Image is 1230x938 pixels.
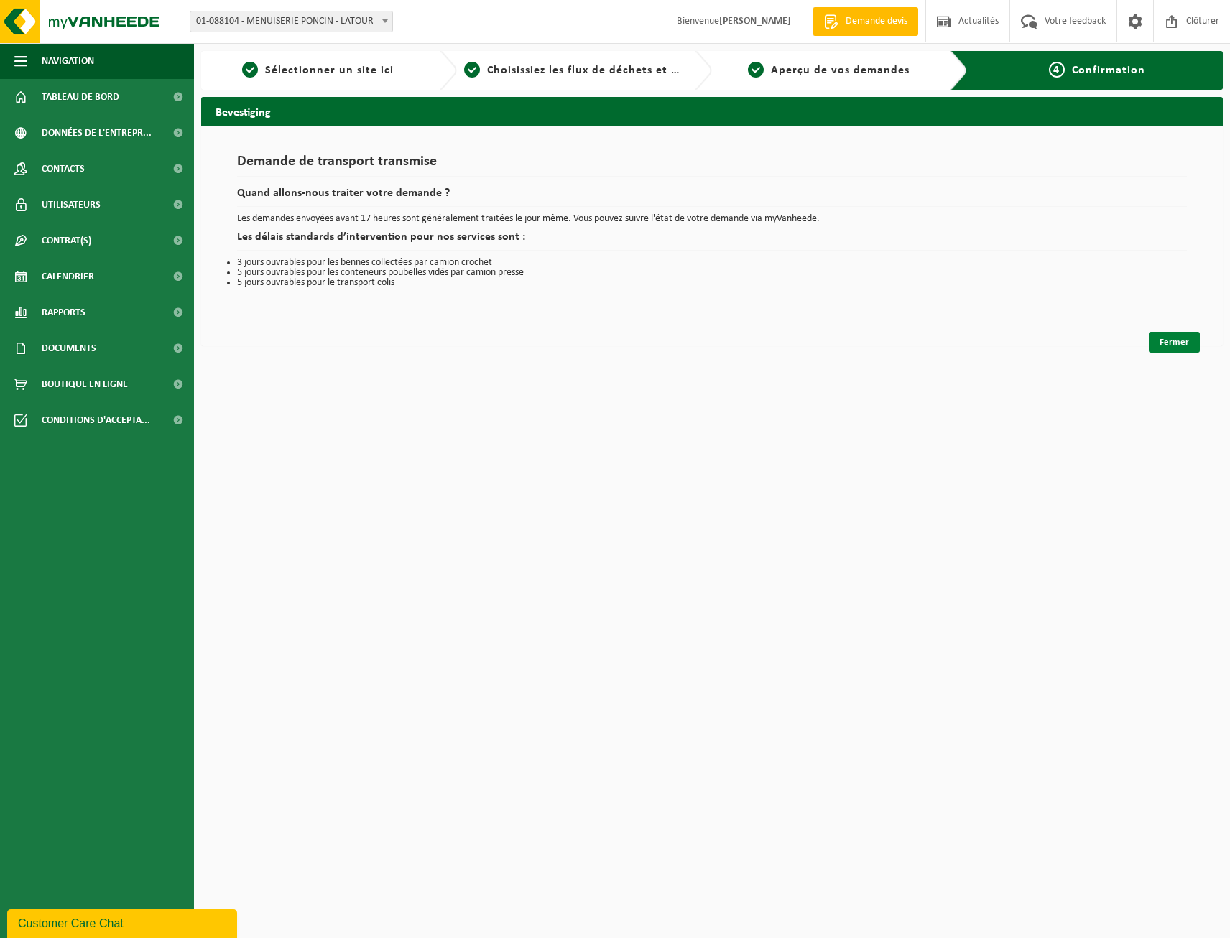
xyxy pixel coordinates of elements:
span: Demande devis [842,14,911,29]
h2: Bevestiging [201,97,1223,125]
span: Tableau de bord [42,79,119,115]
span: 3 [748,62,764,78]
span: Navigation [42,43,94,79]
a: Demande devis [813,7,918,36]
span: Choisissiez les flux de déchets et récipients [487,65,726,76]
span: 01-088104 - MENUISERIE PONCIN - LATOUR [190,11,392,32]
span: Aperçu de vos demandes [771,65,910,76]
span: Données de l'entrepr... [42,115,152,151]
iframe: chat widget [7,906,240,938]
li: 5 jours ouvrables pour les conteneurs poubelles vidés par camion presse [237,268,1187,278]
p: Les demandes envoyées avant 17 heures sont généralement traitées le jour même. Vous pouvez suivre... [237,214,1187,224]
span: Rapports [42,294,85,330]
strong: [PERSON_NAME] [719,16,791,27]
span: 01-088104 - MENUISERIE PONCIN - LATOUR [190,11,393,32]
span: 4 [1049,62,1065,78]
a: 2Choisissiez les flux de déchets et récipients [464,62,684,79]
span: 1 [242,62,258,78]
a: 1Sélectionner un site ici [208,62,428,79]
a: Fermer [1149,332,1200,353]
h2: Les délais standards d’intervention pour nos services sont : [237,231,1187,251]
h2: Quand allons-nous traiter votre demande ? [237,187,1187,207]
span: Sélectionner un site ici [265,65,394,76]
span: Conditions d'accepta... [42,402,150,438]
h1: Demande de transport transmise [237,154,1187,177]
span: Contrat(s) [42,223,91,259]
span: Calendrier [42,259,94,294]
span: Boutique en ligne [42,366,128,402]
span: Utilisateurs [42,187,101,223]
span: Confirmation [1072,65,1145,76]
li: 5 jours ouvrables pour le transport colis [237,278,1187,288]
li: 3 jours ouvrables pour les bennes collectées par camion crochet [237,258,1187,268]
span: Contacts [42,151,85,187]
a: 3Aperçu de vos demandes [719,62,939,79]
span: 2 [464,62,480,78]
span: Documents [42,330,96,366]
